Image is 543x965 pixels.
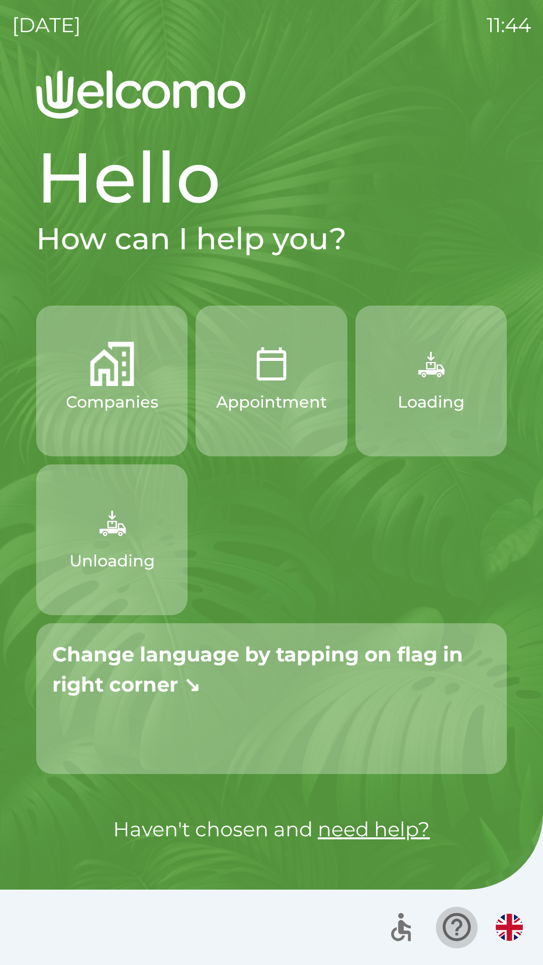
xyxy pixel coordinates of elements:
img: Logo [36,70,507,119]
img: 8604b6e8-2b92-4852-858d-af93d6db5933.png [249,342,294,386]
p: Unloading [69,549,155,573]
p: 11:44 [487,10,531,40]
button: Appointment [196,306,347,456]
button: Loading [355,306,507,456]
button: Unloading [36,464,188,615]
strong: Change language by tapping on flag in right corner ↘ [52,642,463,697]
p: [DATE] [12,10,81,40]
p: Appointment [216,390,327,414]
img: en flag [496,914,523,941]
p: Companies [66,390,158,414]
p: Loading [398,390,465,414]
a: need help? [318,817,430,841]
h2: How can I help you? [36,220,507,257]
button: Companies [36,306,188,456]
img: 704c4644-117f-4429-9160-065010197bca.png [90,501,134,545]
img: f13ba18a-b211-450c-abe6-f0da78179e0f.png [409,342,453,386]
img: 122be468-0449-4234-a4e4-f2ffd399f15f.png [90,342,134,386]
p: Haven't chosen and [36,814,507,844]
h1: Hello [36,135,507,220]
